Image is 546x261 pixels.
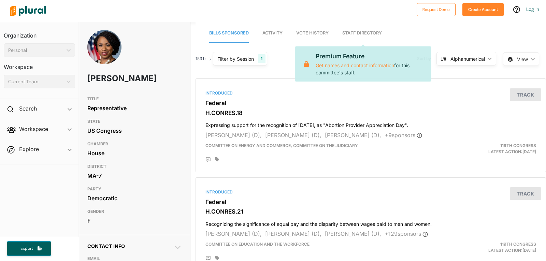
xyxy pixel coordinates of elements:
h3: Workspace [4,57,75,72]
div: Add Position Statement [205,157,211,162]
a: Staff Directory [342,24,382,43]
h1: [PERSON_NAME] [87,68,144,89]
span: Committee on Education and the Workforce [205,242,310,247]
div: Introduced [205,90,536,96]
h4: Recognizing the significance of equal pay and the disparity between wages paid to men and women. [205,218,536,227]
h3: H.CONRES.18 [205,110,536,116]
span: [PERSON_NAME] (D), [205,132,262,139]
h3: TITLE [87,95,182,103]
h3: Organization [4,26,75,41]
div: House [87,148,182,158]
span: 119th Congress [500,242,536,247]
div: Latest Action: [DATE] [428,241,541,253]
a: Vote History [296,24,329,43]
button: Track [510,187,541,200]
h3: H.CONRES.21 [205,208,536,215]
div: Democratic [87,193,182,203]
span: 153 bills [196,56,211,62]
span: Export [16,246,38,251]
span: View [517,56,528,63]
div: Personal [8,47,64,54]
h4: Expressing support for the recognition of [DATE], as "Abortion Provider Appreciation Day". [205,119,536,128]
span: 119th Congress [500,143,536,148]
h3: DISTRICT [87,162,182,171]
div: Current Team [8,78,64,85]
h3: PARTY [87,185,182,193]
a: Request Demo [417,5,456,13]
h3: CHAMBER [87,140,182,148]
a: Activity [262,24,283,43]
div: 1 [258,54,265,63]
button: Export [7,241,51,256]
span: [PERSON_NAME] (D), [325,230,381,237]
p: Premium Feature [316,52,426,61]
a: Get names and contact information [316,62,394,68]
div: Introduced [205,189,536,195]
button: Create Account [462,3,504,16]
div: Alphanumerical [450,55,485,62]
a: Bills Sponsored [209,24,249,43]
h3: Federal [205,199,536,205]
img: Headshot of Ayanna Pressley [87,30,121,72]
span: + 129 sponsor s [385,230,428,237]
div: Add Position Statement [205,256,211,261]
h3: GENDER [87,207,182,216]
div: MA-7 [87,171,182,181]
span: Committee on Energy and Commerce, Committee on the Judiciary [205,143,358,148]
span: Contact Info [87,243,125,249]
h3: Federal [205,100,536,106]
span: Bills Sponsored [209,30,249,35]
p: for this committee's staff. [316,52,426,76]
div: Add tags [215,157,219,162]
span: [PERSON_NAME] (D), [325,132,381,139]
div: Filter by Session [217,55,254,62]
span: + 9 sponsor s [385,132,422,139]
div: Add tags [215,256,219,260]
div: Representative [87,103,182,113]
span: [PERSON_NAME] (D), [265,230,321,237]
h2: Search [19,105,37,112]
a: Create Account [462,5,504,13]
span: [PERSON_NAME] (D), [265,132,321,139]
button: Request Demo [417,3,456,16]
div: F [87,216,182,226]
span: Activity [262,30,283,35]
span: [PERSON_NAME] (D), [205,230,262,237]
button: Track [510,88,541,101]
a: Log In [526,6,539,12]
h3: STATE [87,117,182,126]
span: Vote History [296,30,329,35]
div: US Congress [87,126,182,136]
div: Latest Action: [DATE] [428,143,541,155]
